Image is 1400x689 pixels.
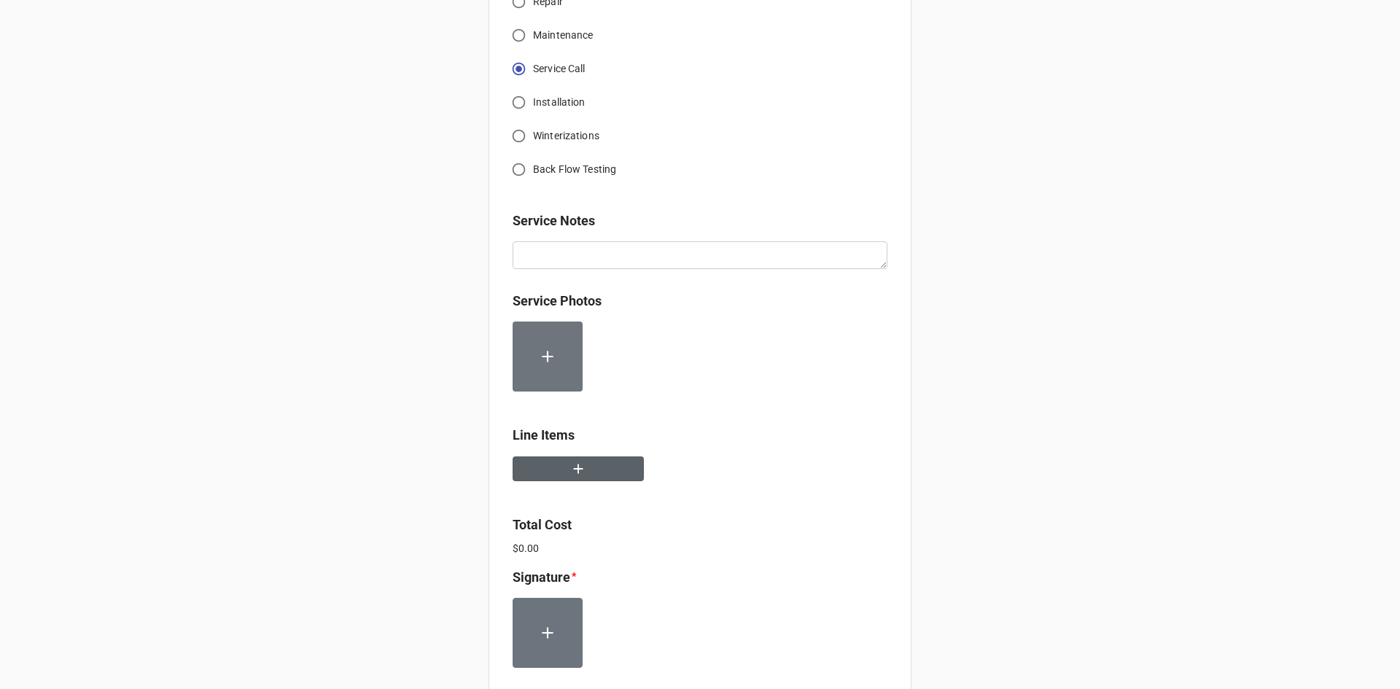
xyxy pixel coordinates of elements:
[513,211,595,231] label: Service Notes
[513,517,572,532] b: Total Cost
[533,61,586,77] span: Service Call
[533,128,599,144] span: Winterizations
[513,567,570,588] label: Signature
[533,95,586,110] span: Installation
[533,162,616,177] span: Back Flow Testing
[533,28,593,43] span: Maintenance
[513,541,887,556] p: $0.00
[513,425,575,445] label: Line Items
[513,291,602,311] label: Service Photos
